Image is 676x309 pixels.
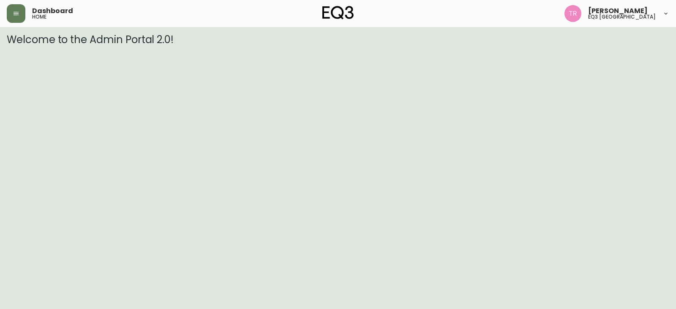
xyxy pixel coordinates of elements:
span: Dashboard [32,8,73,14]
h3: Welcome to the Admin Portal 2.0! [7,34,669,46]
img: logo [322,6,354,19]
img: 214b9049a7c64896e5c13e8f38ff7a87 [564,5,581,22]
h5: home [32,14,46,19]
h5: eq3 [GEOGRAPHIC_DATA] [588,14,656,19]
span: [PERSON_NAME] [588,8,648,14]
